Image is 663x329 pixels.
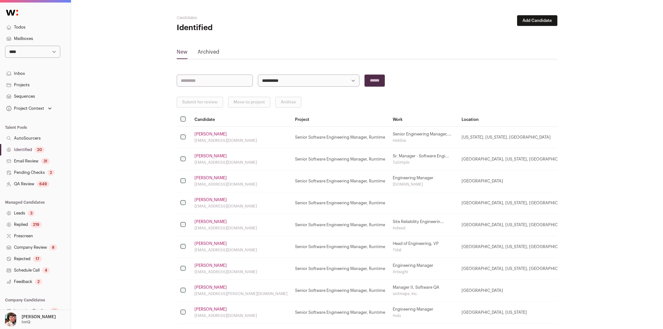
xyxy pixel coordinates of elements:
[389,280,458,301] td: Manager II, Software QA
[458,192,607,214] td: [GEOGRAPHIC_DATA], [US_STATE], [GEOGRAPHIC_DATA]
[393,313,454,318] div: Hulu
[458,301,607,323] td: [GEOGRAPHIC_DATA], [US_STATE]
[5,104,53,113] button: Open dropdown
[3,6,22,19] img: Wellfound
[3,313,57,326] button: Open dropdown
[191,113,291,126] th: Candidate
[194,263,227,268] a: [PERSON_NAME]
[41,158,50,164] div: 31
[35,147,44,153] div: 20
[177,23,304,33] h1: Identified
[47,169,55,176] div: 2
[22,319,30,325] p: IonQ
[291,113,389,126] th: Project
[177,15,304,20] h2: Candidates
[194,226,287,231] div: [EMAIL_ADDRESS][DOMAIN_NAME]
[389,236,458,258] td: Head of Engineering, VP
[198,48,219,58] a: Archived
[389,214,458,236] td: Site Reliability Engineerin...
[5,106,44,111] div: Project Context
[194,204,287,209] div: [EMAIL_ADDRESS][DOMAIN_NAME]
[389,148,458,170] td: Sr. Manager - Software Engi...
[291,170,389,192] td: Senior Software Engineering Manager, Runtime
[22,314,56,319] p: [PERSON_NAME]
[389,258,458,280] td: Engineering Manager
[389,301,458,323] td: Engineering Manager
[458,170,607,192] td: [GEOGRAPHIC_DATA]
[50,308,59,314] div: 31
[458,126,607,148] td: [US_STATE], [US_STATE], [GEOGRAPHIC_DATA]
[291,236,389,258] td: Senior Software Engineering Manager, Runtime
[458,236,607,258] td: [GEOGRAPHIC_DATA], [US_STATE], [GEOGRAPHIC_DATA]
[291,280,389,301] td: Senior Software Engineering Manager, Runtime
[389,170,458,192] td: Engineering Manager
[194,247,287,253] div: [EMAIL_ADDRESS][DOMAIN_NAME]
[458,258,607,280] td: [GEOGRAPHIC_DATA], [US_STATE], [GEOGRAPHIC_DATA]
[194,197,227,202] a: [PERSON_NAME]
[28,210,35,216] div: 3
[177,48,187,58] a: New
[194,241,227,246] a: [PERSON_NAME]
[4,313,18,326] img: 14759586-medium_jpg
[30,221,42,228] div: 219
[194,132,227,137] a: [PERSON_NAME]
[194,285,227,290] a: [PERSON_NAME]
[194,160,287,165] div: [EMAIL_ADDRESS][DOMAIN_NAME]
[194,175,227,181] a: [PERSON_NAME]
[194,291,287,296] div: [EMAIL_ADDRESS][PERSON_NAME][DOMAIN_NAME]
[194,307,227,312] a: [PERSON_NAME]
[291,301,389,323] td: Senior Software Engineering Manager, Runtime
[458,113,607,126] th: Location
[194,182,287,187] div: [EMAIL_ADDRESS][DOMAIN_NAME]
[393,291,454,296] div: onXmaps, Inc.
[35,279,42,285] div: 2
[291,148,389,170] td: Senior Software Engineering Manager, Runtime
[291,214,389,236] td: Senior Software Engineering Manager, Runtime
[42,267,50,273] div: 4
[291,192,389,214] td: Senior Software Engineering Manager, Runtime
[393,226,454,231] div: Indeed
[517,15,557,26] button: Add Candidate
[37,181,49,187] div: 649
[393,138,454,143] div: Hebbia
[291,258,389,280] td: Senior Software Engineering Manager, Runtime
[194,269,287,274] div: [EMAIL_ADDRESS][DOMAIN_NAME]
[393,269,454,274] div: Artisight
[393,247,454,253] div: Tidal
[194,138,287,143] div: [EMAIL_ADDRESS][DOMAIN_NAME]
[194,154,227,159] a: [PERSON_NAME]
[393,160,454,165] div: TuSimple
[389,113,458,126] th: Work
[389,126,458,148] td: Senior Engineering Manager,...
[49,244,57,251] div: 8
[458,280,607,301] td: [GEOGRAPHIC_DATA]
[33,256,42,262] div: 17
[458,214,607,236] td: [GEOGRAPHIC_DATA], [US_STATE], [GEOGRAPHIC_DATA]
[194,219,227,224] a: [PERSON_NAME]
[458,148,607,170] td: [GEOGRAPHIC_DATA], [US_STATE], [GEOGRAPHIC_DATA]
[194,313,287,318] div: [EMAIL_ADDRESS][DOMAIN_NAME]
[291,126,389,148] td: Senior Software Engineering Manager, Runtime
[393,182,454,187] div: [DOMAIN_NAME]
